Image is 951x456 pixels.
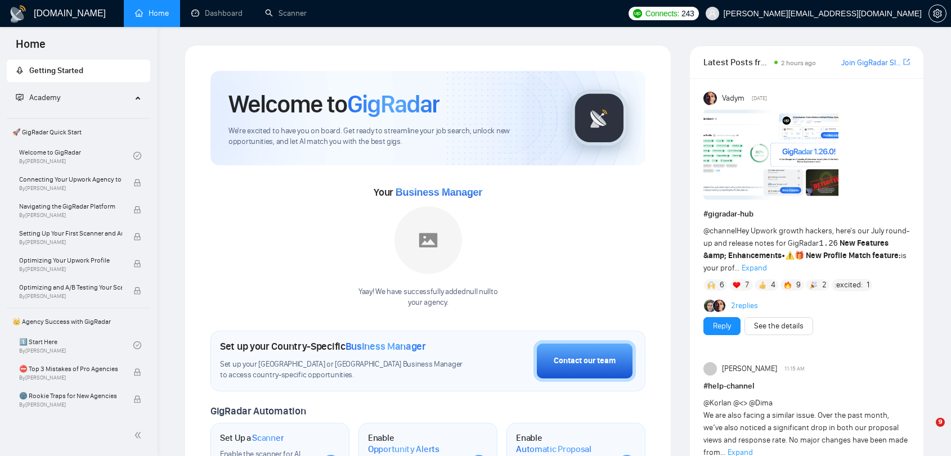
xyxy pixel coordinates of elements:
[703,110,838,200] img: F09AC4U7ATU-image.png
[16,93,24,101] span: fund-projection-screen
[8,121,149,143] span: 🚀 GigRadar Quick Start
[19,212,122,219] span: By [PERSON_NAME]
[133,206,141,214] span: lock
[9,5,27,23] img: logo
[703,317,741,335] button: Reply
[19,143,133,168] a: Welcome to GigRadarBy[PERSON_NAME]
[19,266,122,273] span: By [PERSON_NAME]
[554,355,616,367] div: Contact our team
[703,380,910,392] h1: # help-channel
[133,233,141,241] span: lock
[781,59,816,67] span: 2 hours ago
[228,89,439,119] h1: Welcome to
[19,185,122,192] span: By [PERSON_NAME]
[819,239,838,248] code: 1.26
[754,320,804,332] a: See the details
[19,293,122,300] span: By [PERSON_NAME]
[796,279,801,291] span: 9
[220,340,426,353] h1: Set up your Country-Specific
[133,395,141,403] span: lock
[731,300,758,311] a: 2replies
[785,251,795,260] span: ⚠️
[784,281,792,289] img: 🔥
[703,208,910,220] h1: # gigradar-hub
[19,201,122,212] span: Navigating the GigRadar Platform
[759,281,766,289] img: 👍
[19,333,133,358] a: 1️⃣ Start HereBy[PERSON_NAME]
[358,287,497,308] div: Yaay! We have successfully added null null to
[133,152,141,160] span: check-circle
[19,255,122,266] span: Optimizing Your Upwork Profile
[19,401,122,408] span: By [PERSON_NAME]
[703,92,717,105] img: Vadym
[633,9,642,18] img: upwork-logo.png
[784,364,805,374] span: 11:15 AM
[19,174,122,185] span: Connecting Your Upwork Agency to GigRadar
[19,228,122,239] span: Setting Up Your First Scanner and Auto-Bidder
[929,9,946,18] span: setting
[722,92,744,105] span: Vadym
[795,251,804,260] span: 🎁
[228,126,553,147] span: We're excited to have you on board. Get ready to streamline your job search, unlock new opportuni...
[571,90,627,146] img: gigradar-logo.png
[533,340,636,382] button: Contact our team
[745,279,749,291] span: 7
[19,374,122,381] span: By [PERSON_NAME]
[841,57,901,69] a: Join GigRadar Slack Community
[713,320,731,332] a: Reply
[720,279,724,291] span: 6
[358,297,497,308] p: your agency .
[346,340,426,353] span: Business Manager
[835,279,863,291] span: :excited:
[135,8,169,18] a: homeHome
[703,226,737,236] span: @channel
[645,7,679,20] span: Connects:
[16,66,24,74] span: rocket
[722,363,777,375] span: [PERSON_NAME]
[191,8,243,18] a: dashboardDashboard
[265,8,307,18] a: searchScanner
[29,93,60,102] span: Academy
[8,310,149,333] span: 👑 Agency Success with GigRadar
[752,93,767,103] span: [DATE]
[134,430,145,441] span: double-left
[703,226,909,273] span: Hey Upwork growth hackers, here's our July round-up and release notes for GigRadar • is your prof...
[771,279,775,291] span: 4
[374,186,482,198] span: Your
[936,418,945,427] span: 9
[368,432,461,454] h1: Enable
[903,57,910,66] span: export
[19,363,122,374] span: ⛔ Top 3 Mistakes of Pro Agencies
[708,10,716,17] span: user
[133,287,141,295] span: lock
[394,206,462,274] img: placeholder.png
[928,4,946,22] button: setting
[733,281,741,289] img: ❤️
[704,300,716,312] img: Alex B
[806,251,901,260] strong: New Profile Match feature:
[7,36,55,60] span: Home
[742,263,767,273] span: Expand
[928,9,946,18] a: setting
[16,93,60,102] span: Academy
[133,179,141,187] span: lock
[19,282,122,293] span: Optimizing and A/B Testing Your Scanner for Better Results
[744,317,813,335] button: See the details
[867,279,869,291] span: 1
[7,60,150,82] li: Getting Started
[913,418,940,445] iframe: Intercom live chat
[133,341,141,349] span: check-circle
[822,279,827,291] span: 2
[133,260,141,268] span: lock
[681,7,694,20] span: 243
[903,57,910,67] a: export
[220,432,284,444] h1: Set Up a
[707,281,715,289] img: 🙌
[210,405,306,417] span: GigRadar Automation
[19,390,122,401] span: 🌚 Rookie Traps for New Agencies
[347,89,439,119] span: GigRadar
[396,187,482,198] span: Business Manager
[133,368,141,376] span: lock
[368,444,439,455] span: Opportunity Alerts
[19,239,122,246] span: By [PERSON_NAME]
